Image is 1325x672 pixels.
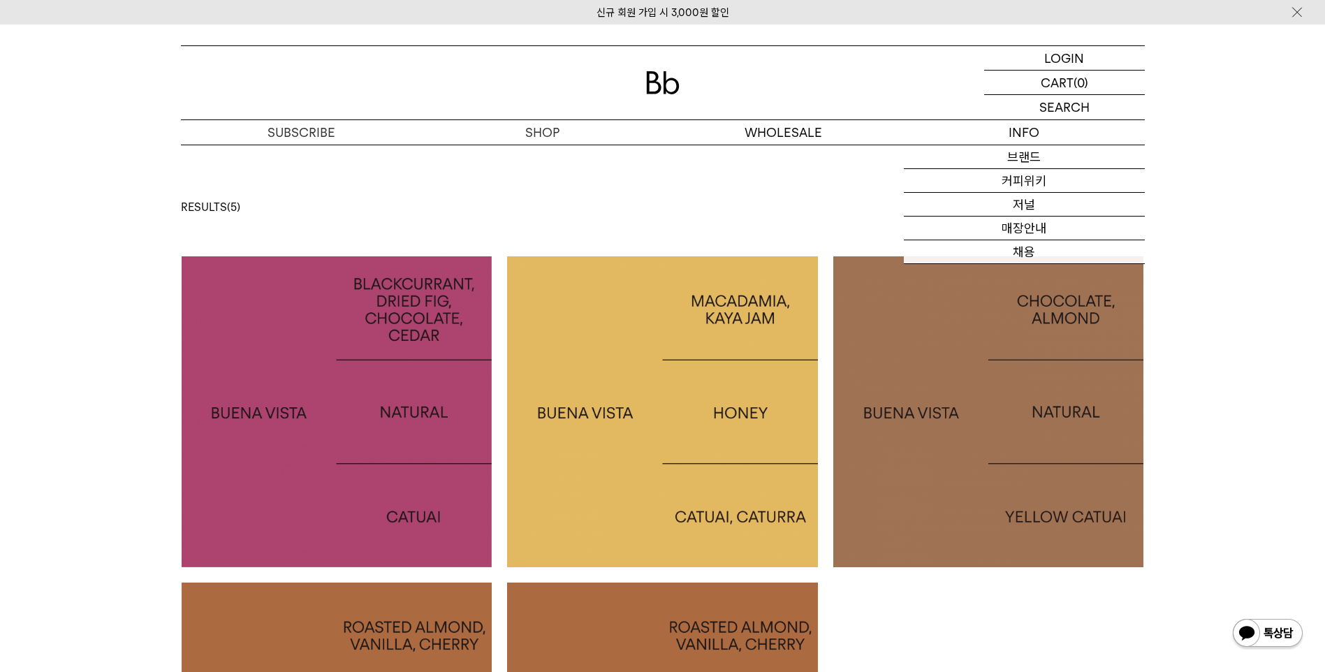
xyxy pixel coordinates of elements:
[181,200,1145,214] p: RESULTS
[1039,95,1090,119] p: SEARCH
[833,256,1144,567] a: 과테말라 부에나 비스타 내추럴GUATEMALA BUENA VISTA NATURAL
[1044,46,1084,70] p: LOGIN
[181,120,422,145] a: SUBSCRIBE
[507,256,818,567] a: 과테말라 부에나 비스타 허니GUATEMALA BUENA VISTA HONEY
[904,240,1145,264] a: 채용
[646,71,680,94] img: 로고
[904,145,1145,169] a: 브랜드
[422,120,663,145] a: SHOP
[1074,71,1088,94] p: (0)
[182,256,492,567] img: 과테말라 부에나 비스타GUATEMALA BUENA VISTA
[984,71,1145,95] a: CART (0)
[833,256,1144,567] img: 1000000728_add2_032.png
[596,6,729,19] a: 신규 회원 가입 시 3,000원 할인
[904,217,1145,240] a: 매장안내
[1041,71,1074,94] p: CART
[1231,618,1304,651] img: 카카오톡 채널 1:1 채팅 버튼
[227,200,240,214] span: (5)
[904,193,1145,217] a: 저널
[507,256,818,567] img: 1000001054_add2_057.png
[904,169,1145,193] a: 커피위키
[904,120,1145,145] p: INFO
[984,46,1145,71] a: LOGIN
[663,120,904,145] p: WHOLESALE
